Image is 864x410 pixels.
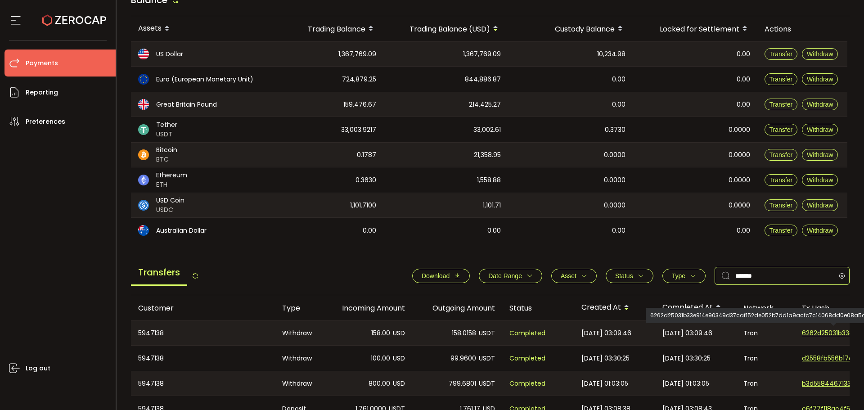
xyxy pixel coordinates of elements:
[655,300,736,315] div: Completed At
[769,50,793,58] span: Transfer
[275,346,322,371] div: Withdraw
[138,200,149,211] img: usdc_portfolio.svg
[156,100,217,109] span: Great Britain Pound
[131,260,187,286] span: Transfers
[574,300,655,315] div: Created At
[138,74,149,85] img: eur_portfolio.svg
[131,303,275,313] div: Customer
[156,120,177,130] span: Tether
[769,151,793,158] span: Transfer
[465,74,501,85] span: 844,886.87
[26,86,58,99] span: Reporting
[802,149,838,161] button: Withdraw
[131,346,275,371] div: 5947138
[393,353,405,364] span: USD
[802,73,838,85] button: Withdraw
[807,176,833,184] span: Withdraw
[275,371,322,396] div: Withdraw
[357,150,376,160] span: 0.1787
[383,21,508,36] div: Trading Balance (USD)
[765,99,798,110] button: Transfer
[341,125,376,135] span: 33,003.9217
[156,50,183,59] span: US Dollar
[479,353,495,364] span: USDT
[597,49,625,59] span: 10,234.98
[736,346,795,371] div: Tron
[26,362,50,375] span: Log out
[765,199,798,211] button: Transfer
[412,269,470,283] button: Download
[765,149,798,161] button: Transfer
[612,74,625,85] span: 0.00
[765,48,798,60] button: Transfer
[138,124,149,135] img: usdt_portfolio.svg
[156,130,177,139] span: USDT
[156,145,177,155] span: Bitcoin
[422,272,450,279] span: Download
[769,76,793,83] span: Transfer
[615,272,633,279] span: Status
[138,175,149,185] img: eth_portfolio.svg
[612,99,625,110] span: 0.00
[338,49,376,59] span: 1,367,769.09
[662,328,712,338] span: [DATE] 03:09:46
[156,205,184,215] span: USDC
[469,99,501,110] span: 214,425.27
[463,49,501,59] span: 1,367,769.09
[729,200,750,211] span: 0.0000
[802,174,838,186] button: Withdraw
[729,175,750,185] span: 0.0000
[765,73,798,85] button: Transfer
[769,101,793,108] span: Transfer
[807,151,833,158] span: Withdraw
[757,24,847,34] div: Actions
[393,328,405,338] span: USD
[736,371,795,396] div: Tron
[662,269,706,283] button: Type
[138,49,149,59] img: usd_portfolio.svg
[729,150,750,160] span: 0.0000
[736,303,795,313] div: Network
[350,200,376,211] span: 1,101.7100
[487,225,501,236] span: 0.00
[502,303,574,313] div: Status
[508,21,633,36] div: Custody Balance
[765,225,798,236] button: Transfer
[819,367,864,410] div: Chat Widget
[802,124,838,135] button: Withdraw
[26,57,58,70] span: Payments
[765,174,798,186] button: Transfer
[769,227,793,234] span: Transfer
[802,225,838,236] button: Withdraw
[369,378,390,389] span: 800.00
[605,125,625,135] span: 0.3730
[322,303,412,313] div: Incoming Amount
[131,321,275,345] div: 5947138
[633,21,757,36] div: Locked for Settlement
[156,180,187,189] span: ETH
[156,75,253,84] span: Euro (European Monetary Unit)
[156,155,177,164] span: BTC
[769,126,793,133] span: Transfer
[452,328,476,338] span: 158.0158
[371,353,390,364] span: 100.00
[612,225,625,236] span: 0.00
[473,125,501,135] span: 33,002.61
[802,48,838,60] button: Withdraw
[662,353,711,364] span: [DATE] 03:30:25
[802,99,838,110] button: Withdraw
[807,227,833,234] span: Withdraw
[342,74,376,85] span: 724,879.25
[479,328,495,338] span: USDT
[363,225,376,236] span: 0.00
[737,99,750,110] span: 0.00
[449,378,476,389] span: 799.6801
[483,200,501,211] span: 1,101.71
[581,353,630,364] span: [DATE] 03:30:25
[156,171,187,180] span: Ethereum
[765,124,798,135] button: Transfer
[270,21,383,36] div: Trading Balance
[371,328,390,338] span: 158.00
[488,272,522,279] span: Date Range
[450,353,476,364] span: 99.9600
